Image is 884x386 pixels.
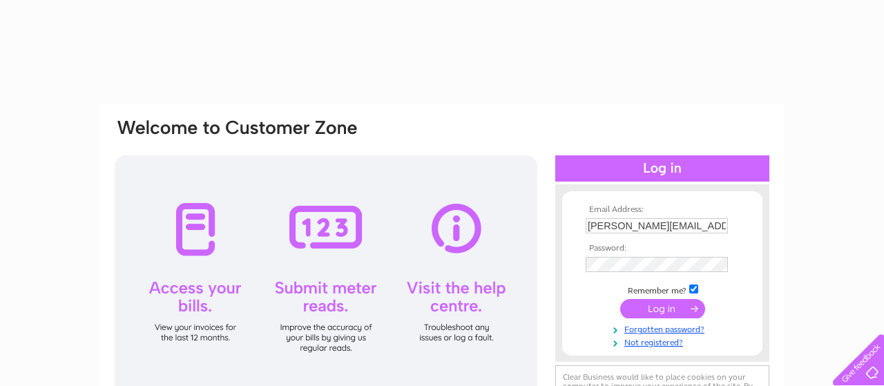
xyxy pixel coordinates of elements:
[620,299,705,318] input: Submit
[586,322,742,335] a: Forgotten password?
[586,335,742,348] a: Not registered?
[582,244,742,253] th: Password:
[582,205,742,215] th: Email Address:
[582,282,742,296] td: Remember me?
